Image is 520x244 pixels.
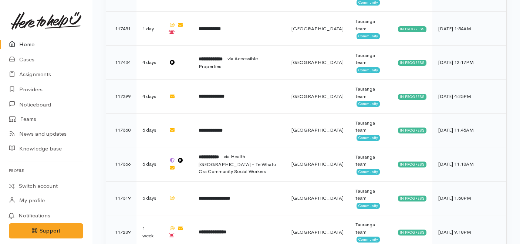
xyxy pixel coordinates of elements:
[106,113,136,147] td: 117368
[291,127,344,133] span: [GEOGRAPHIC_DATA]
[291,59,344,65] span: [GEOGRAPHIC_DATA]
[136,45,163,79] td: 4 days
[106,147,136,182] td: 117366
[350,147,392,182] td: Tauranga team
[106,79,136,113] td: 117399
[357,33,380,39] span: Community
[291,26,344,32] span: [GEOGRAPHIC_DATA]
[432,147,506,182] td: [DATE] 11:18AM
[357,135,380,141] span: Community
[432,113,506,147] td: [DATE] 11:45AM
[398,162,426,167] div: In progress
[106,45,136,79] td: 117434
[350,45,392,79] td: Tauranga team
[9,166,83,176] h6: Profile
[357,101,380,107] span: Community
[398,60,426,66] div: In progress
[432,45,506,79] td: [DATE] 12:17PM
[291,161,344,167] span: [GEOGRAPHIC_DATA]
[398,230,426,235] div: In progress
[357,67,380,73] span: Community
[106,181,136,215] td: 117319
[106,12,136,46] td: 117451
[291,195,344,201] span: [GEOGRAPHIC_DATA]
[350,181,392,215] td: Tauranga team
[357,169,380,175] span: Community
[136,181,163,215] td: 6 days
[357,203,380,209] span: Community
[136,79,163,113] td: 4 days
[136,12,163,46] td: 1 day
[199,55,258,70] span: - via Accessible Properties
[9,223,83,238] button: Support
[432,79,506,113] td: [DATE] 4:25PM
[136,147,163,182] td: 5 days
[432,181,506,215] td: [DATE] 1:50PM
[350,79,392,113] td: Tauranga team
[291,229,344,235] span: [GEOGRAPHIC_DATA]
[136,113,163,147] td: 5 days
[199,153,276,174] span: - via Health [GEOGRAPHIC_DATA] - Te Whatu Ora Community Social Workers
[398,196,426,201] div: In progress
[398,128,426,133] div: In progress
[291,93,344,99] span: [GEOGRAPHIC_DATA]
[432,12,506,46] td: [DATE] 1:54AM
[350,113,392,147] td: Tauranga team
[398,26,426,32] div: In progress
[357,237,380,243] span: Community
[398,94,426,100] div: In progress
[350,12,392,46] td: Tauranga team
